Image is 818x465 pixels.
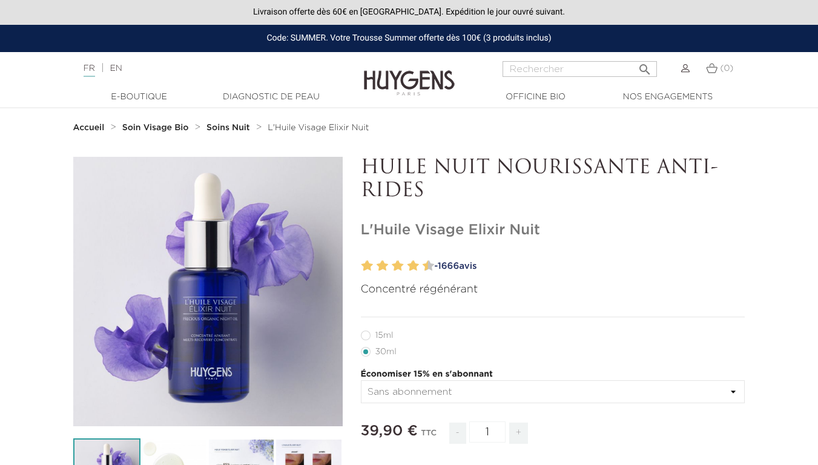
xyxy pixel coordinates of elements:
[110,64,122,73] a: EN
[211,91,332,104] a: Diagnostic de peau
[404,257,409,275] label: 7
[361,222,745,239] h1: L'Huile Visage Elixir Nuit
[79,91,200,104] a: E-Boutique
[78,61,332,76] div: |
[361,347,411,357] label: 30ml
[206,123,252,133] a: Soins Nuit
[634,58,656,74] button: 
[364,257,373,275] label: 2
[268,123,369,133] a: L'Huile Visage Elixir Nuit
[73,123,107,133] a: Accueil
[469,421,506,443] input: Quantité
[361,424,418,438] span: 39,90 €
[638,59,652,73] i: 
[475,91,596,104] a: Officine Bio
[503,61,657,77] input: Rechercher
[425,257,434,275] label: 10
[73,124,105,132] strong: Accueil
[449,423,466,444] span: -
[364,51,455,97] img: Huygens
[361,368,745,381] p: Économiser 15% en s'abonnant
[509,423,529,444] span: +
[438,262,459,271] span: 1666
[420,257,424,275] label: 9
[359,257,363,275] label: 1
[206,124,250,132] strong: Soins Nuit
[421,420,437,453] div: TTC
[122,124,189,132] strong: Soin Visage Bio
[395,257,404,275] label: 6
[720,64,733,73] span: (0)
[430,257,745,275] a: -1666avis
[389,257,394,275] label: 5
[84,64,95,77] a: FR
[122,123,192,133] a: Soin Visage Bio
[361,331,408,340] label: 15ml
[374,257,378,275] label: 3
[607,91,728,104] a: Nos engagements
[379,257,388,275] label: 4
[410,257,419,275] label: 8
[361,282,745,298] p: Concentré régénérant
[268,124,369,132] span: L'Huile Visage Elixir Nuit
[361,157,745,203] p: HUILE NUIT NOURISSANTE ANTI-RIDES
